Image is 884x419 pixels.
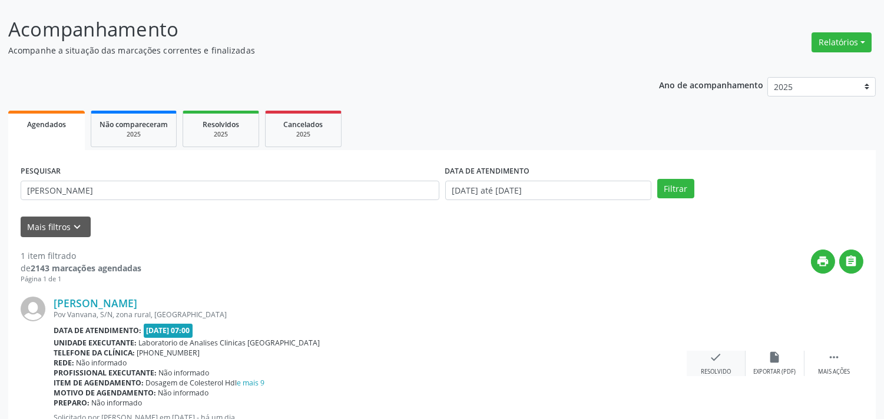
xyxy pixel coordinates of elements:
button: Relatórios [812,32,872,52]
input: Nome, CNS [21,181,439,201]
b: Data de atendimento: [54,325,141,335]
button:  [839,250,863,274]
span: Não informado [158,388,209,398]
b: Item de agendamento: [54,378,144,388]
b: Telefone da clínica: [54,348,135,358]
div: Mais ações [818,368,850,376]
span: Agendados [27,119,66,129]
button: Mais filtroskeyboard_arrow_down [21,217,91,237]
p: Ano de acompanhamento [659,77,763,92]
i:  [845,255,858,268]
div: 2025 [191,130,250,139]
input: Selecione um intervalo [445,181,651,201]
b: Rede: [54,358,74,368]
a: e mais 9 [237,378,265,388]
div: 2025 [100,130,168,139]
div: 1 item filtrado [21,250,141,262]
div: Exportar (PDF) [754,368,796,376]
label: PESQUISAR [21,162,61,181]
span: [DATE] 07:00 [144,324,193,337]
b: Profissional executante: [54,368,157,378]
i: keyboard_arrow_down [71,221,84,234]
button: print [811,250,835,274]
i:  [827,351,840,364]
span: Não informado [92,398,143,408]
i: insert_drive_file [769,351,782,364]
b: Unidade executante: [54,338,137,348]
div: 2025 [274,130,333,139]
strong: 2143 marcações agendadas [31,262,141,274]
div: Pov Vanvana, S/N, zona rural, [GEOGRAPHIC_DATA] [54,310,687,320]
div: de [21,262,141,274]
p: Acompanhe a situação das marcações correntes e finalizadas [8,44,615,56]
img: img [21,297,45,321]
span: Resolvidos [203,119,239,129]
span: Não informado [77,358,127,368]
p: Acompanhamento [8,15,615,44]
span: Não compareceram [100,119,168,129]
div: Resolvido [701,368,731,376]
span: Não informado [159,368,210,378]
b: Motivo de agendamento: [54,388,156,398]
b: Preparo: [54,398,90,408]
i: check [710,351,723,364]
span: Laboratorio de Analises Clinicas [GEOGRAPHIC_DATA] [139,338,320,348]
label: DATA DE ATENDIMENTO [445,162,530,181]
div: Página 1 de 1 [21,274,141,284]
i: print [817,255,830,268]
a: [PERSON_NAME] [54,297,137,310]
span: [PHONE_NUMBER] [137,348,200,358]
span: Dosagem de Colesterol Hdl [146,378,265,388]
button: Filtrar [657,179,694,199]
span: Cancelados [284,119,323,129]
